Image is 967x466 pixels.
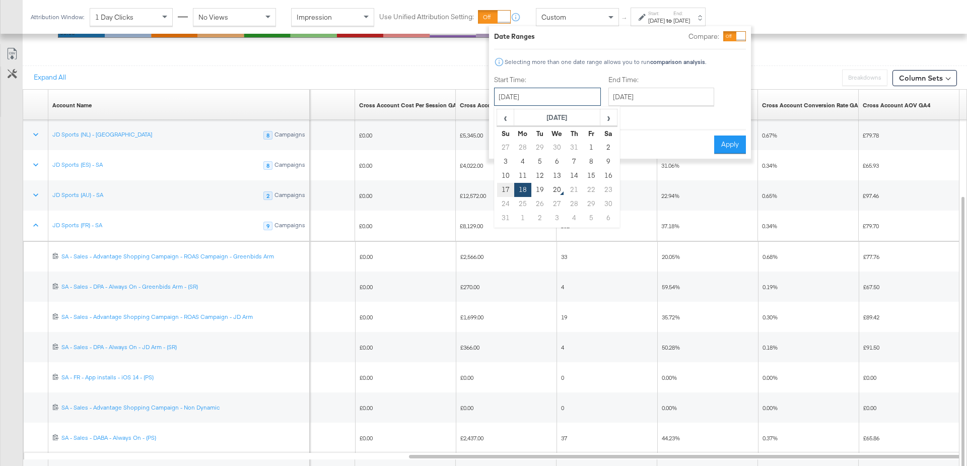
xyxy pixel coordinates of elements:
span: 35.72% [662,313,680,321]
span: 0.34% [762,222,777,230]
span: 37 [561,434,567,442]
td: 5 [583,211,600,225]
td: 12 [531,169,548,183]
span: £0.00 [863,404,876,412]
span: 19 [561,313,567,321]
span: 0 [561,404,564,412]
span: £1,699.00 [460,313,483,321]
span: £91.50 [863,344,879,351]
th: Mo [514,126,531,141]
a: SA - FR - App installs - iOS 14 - (PS) [61,373,306,382]
span: 0.00% [763,374,778,381]
span: £79.78 [863,131,879,139]
span: £97.46 [863,192,879,199]
label: End: [673,10,690,17]
span: 1 Day Clicks [95,13,133,22]
span: 0.34% [762,162,777,169]
td: 27 [548,197,566,211]
td: 4 [566,211,583,225]
a: SA - Sales - DABA - Always On - (PS) [61,434,306,442]
span: £366.00 [460,344,479,351]
td: 1 [583,141,600,155]
td: 2 [600,141,617,155]
span: 50.28% [662,344,680,351]
span: Impression [297,13,332,22]
a: Cross Account Cost Per Session GA4 [359,101,460,109]
span: £0.00 [360,374,373,381]
div: 9 [263,222,272,231]
td: 9 [600,155,617,169]
td: 23 [600,183,617,197]
td: 27 [497,141,514,155]
td: 18 [514,183,531,197]
a: SA - Sales - DPA - Always On - JD Arm - (SR) [61,343,306,352]
span: › [601,110,616,125]
span: 44.23% [662,434,680,442]
button: Expand All [27,69,73,87]
td: 28 [566,197,583,211]
td: 24 [497,197,514,211]
a: JD Sports (AU) - SA [52,191,103,199]
td: 25 [514,197,531,211]
span: £0.00 [460,374,473,381]
td: 29 [531,141,548,155]
td: 30 [600,197,617,211]
span: £0.00 [360,404,373,412]
span: £0.00 [460,404,473,412]
span: ‹ [498,110,513,125]
label: Compare: [688,32,719,41]
button: Column Sets [892,70,957,86]
span: 0.67% [762,131,777,139]
label: Start: [648,10,665,17]
td: 13 [548,169,566,183]
th: Tu [531,126,548,141]
span: 0.19% [763,283,778,291]
span: £0.00 [359,162,372,169]
span: 0.37% [763,434,778,442]
span: £12,572.00 [460,192,486,199]
span: 20.05% [662,253,680,260]
div: Campaigns [274,131,306,140]
th: Fr [583,126,600,141]
span: £89.42 [863,313,879,321]
span: £0.00 [359,222,372,230]
span: 0.65% [762,192,777,199]
td: 10 [497,169,514,183]
span: 0.68% [763,253,778,260]
div: 8 [263,161,272,170]
span: £2,566.00 [460,253,483,260]
span: 33 [561,253,567,260]
div: 8 [263,131,272,140]
span: £0.00 [360,313,373,321]
td: 11 [514,169,531,183]
td: 31 [497,211,514,225]
div: Selecting more than one date range allows you to run . [504,58,707,65]
strong: to [665,17,673,24]
a: SA - Sales - Advantage Shopping Campaign - ROAS Campaign - JD Arm [61,313,306,321]
span: £0.00 [359,192,372,199]
span: 37.18% [661,222,679,230]
span: £8,129.00 [460,222,483,230]
span: £5,345.00 [460,131,483,139]
div: Account Name [52,101,92,109]
a: SA - Sales - DPA - Always On - Greenbids Arm - (SR) [61,283,306,291]
a: Your ad account name [52,101,92,109]
span: £65.86 [863,434,879,442]
td: 21 [566,183,583,197]
th: Th [566,126,583,141]
div: Campaigns [274,222,306,231]
span: No Views [198,13,228,22]
td: 19 [531,183,548,197]
td: 17 [497,183,514,197]
div: Attribution Window: [30,14,85,21]
td: 28 [514,141,531,155]
span: £0.00 [360,283,373,291]
span: 0.00% [662,404,677,412]
th: We [548,126,566,141]
a: SA - Sales - Advantage Shopping Campaign - ROAS Campaign - Greenbids Arm [61,252,306,261]
a: Cross Account AOV GA4 [863,101,930,109]
span: £0.00 [863,374,876,381]
a: JD Sports (ES) - SA [52,161,103,169]
span: £270.00 [460,283,479,291]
